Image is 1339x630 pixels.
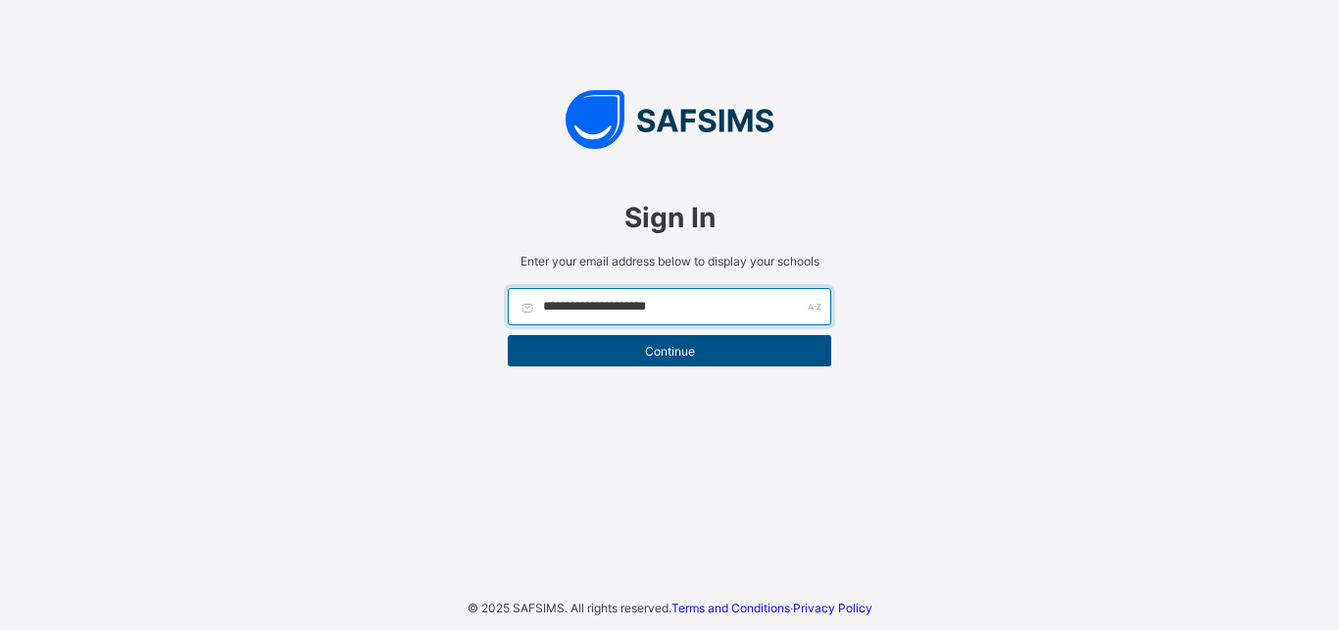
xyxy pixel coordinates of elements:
[508,254,831,268] span: Enter your email address below to display your schools
[488,90,851,149] img: SAFSIMS Logo
[508,201,831,234] span: Sign In
[671,601,872,615] span: ·
[793,601,872,615] a: Privacy Policy
[522,344,817,359] span: Continue
[468,601,671,615] span: © 2025 SAFSIMS. All rights reserved.
[671,601,790,615] a: Terms and Conditions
